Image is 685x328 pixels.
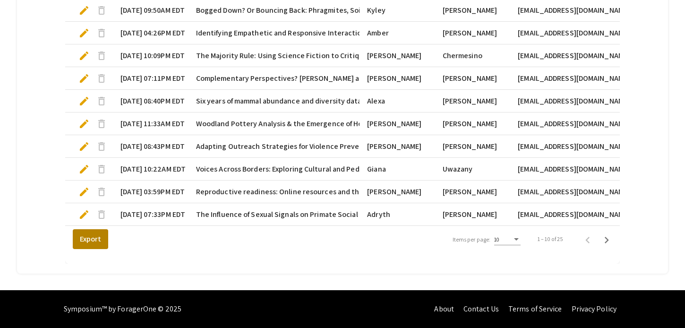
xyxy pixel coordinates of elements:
mat-cell: [PERSON_NAME] [360,44,435,67]
span: The Influence of Sexual Signals on Primate Social Behavior [196,209,389,220]
span: delete [96,186,107,198]
mat-cell: [PERSON_NAME] [360,112,435,135]
mat-cell: Adryth [360,203,435,226]
span: Woodland Pottery Analysis & the Emergence of Horticulture at the 19-HD-99 Site in [GEOGRAPHIC_DATA] [196,118,543,129]
span: edit [78,95,90,107]
mat-cell: Chermesino [435,44,511,67]
mat-cell: [EMAIL_ADDRESS][DOMAIN_NAME] [510,67,627,90]
span: Voices Across Borders: Exploring Cultural and PedagogicalDistinctions in Italian and American Voc... [196,164,563,175]
span: edit [78,118,90,129]
span: The Majority Rule: Using Science Fiction to Critique Political Hypocrisy [196,50,431,61]
mat-cell: Amber [360,22,435,44]
mat-cell: [EMAIL_ADDRESS][DOMAIN_NAME] [510,158,627,181]
div: Items per page: [453,235,491,244]
span: Bogged Down? Or Bouncing Back: Phragmites, Soil Heterogeneity, & Stream Hydrology Importance in R... [196,5,614,16]
button: Export [73,229,108,249]
mat-cell: [PERSON_NAME] [435,112,511,135]
div: 1 – 10 of 25 [538,235,563,243]
button: Next page [597,230,616,249]
a: Contact Us [463,304,499,314]
mat-cell: [DATE] 10:22AM EDT [113,158,188,181]
a: Privacy Policy [572,304,616,314]
span: edit [78,141,90,152]
span: delete [96,141,107,152]
mat-cell: [DATE] 10:09PM EDT [113,44,188,67]
span: delete [96,209,107,220]
mat-cell: [PERSON_NAME] [360,67,435,90]
span: Adapting Outreach Strategies for Violence Prevention ​and Relationship Education for Students wit... [196,141,570,152]
iframe: Chat [7,285,40,321]
mat-cell: [EMAIL_ADDRESS][DOMAIN_NAME] [510,112,627,135]
mat-cell: [PERSON_NAME] [360,135,435,158]
a: About [434,304,454,314]
span: delete [96,118,107,129]
span: edit [78,73,90,84]
mat-cell: [EMAIL_ADDRESS][DOMAIN_NAME] [510,203,627,226]
span: Six years of mammal abundance and diversity data from a suburban Massachusetts forest [196,95,489,107]
span: delete [96,50,107,61]
mat-cell: [PERSON_NAME] [435,90,511,112]
span: delete [96,73,107,84]
mat-cell: [EMAIL_ADDRESS][DOMAIN_NAME] [510,44,627,67]
mat-cell: [EMAIL_ADDRESS][DOMAIN_NAME] [510,181,627,203]
span: edit [78,209,90,220]
mat-cell: [DATE] 08:40PM EDT [113,90,188,112]
mat-cell: [DATE] 11:33AM EDT [113,112,188,135]
mat-cell: Alexa [360,90,435,112]
mat-cell: [DATE] 03:59PM EDT [113,181,188,203]
mat-cell: Uwazany [435,158,511,181]
span: delete [96,27,107,39]
span: Complementary Perspectives? [PERSON_NAME] and [PERSON_NAME] on Equity and the Tension between Jus... [196,73,613,84]
a: Terms of Service [508,304,562,314]
mat-cell: [DATE] 08:43PM EDT [113,135,188,158]
mat-cell: [PERSON_NAME] [435,181,511,203]
span: edit [78,27,90,39]
span: edit [78,50,90,61]
button: Previous page [578,230,597,249]
mat-cell: [EMAIL_ADDRESS][DOMAIN_NAME] [510,135,627,158]
span: Identifying Empathetic and Responsive Interactional Strategies for Individuals with Dementia [196,27,507,39]
span: delete [96,5,107,16]
span: Reproductive readiness: Online resources and their impact on birth control attitudes [196,186,481,198]
mat-cell: [EMAIL_ADDRESS][DOMAIN_NAME] [510,22,627,44]
mat-cell: [DATE] 04:26PM EDT [113,22,188,44]
mat-cell: [EMAIL_ADDRESS][DOMAIN_NAME] [510,90,627,112]
span: edit [78,164,90,175]
span: delete [96,164,107,175]
span: edit [78,5,90,16]
mat-cell: [DATE] 07:11PM EDT [113,67,188,90]
mat-cell: [PERSON_NAME] [435,67,511,90]
mat-cell: [PERSON_NAME] [435,203,511,226]
mat-cell: [PERSON_NAME] [435,22,511,44]
span: delete [96,95,107,107]
mat-cell: [PERSON_NAME] [360,181,435,203]
span: edit [78,186,90,198]
mat-select: Items per page: [494,236,521,243]
div: Symposium™ by ForagerOne © 2025 [64,290,181,328]
span: 10 [494,236,499,243]
mat-cell: [PERSON_NAME] [435,135,511,158]
mat-cell: [DATE] 07:33PM EDT [113,203,188,226]
mat-cell: Giana [360,158,435,181]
